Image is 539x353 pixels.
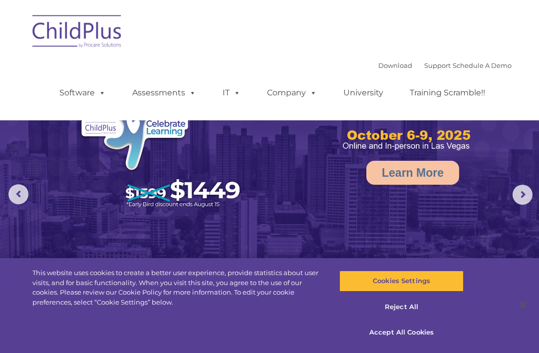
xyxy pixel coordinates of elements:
font: | [378,61,512,69]
a: Learn More [366,161,459,185]
a: Download [378,61,412,69]
div: This website uses cookies to create a better user experience, provide statistics about user visit... [32,268,323,307]
button: Reject All [339,297,463,318]
img: ChildPlus by Procare Solutions [27,8,127,58]
button: Cookies Settings [339,271,463,292]
a: Company [257,83,327,103]
button: Accept All Cookies [339,322,463,343]
a: University [333,83,393,103]
a: Software [49,83,116,103]
a: Training Scramble!! [400,83,495,103]
a: IT [213,83,251,103]
a: Schedule A Demo [453,61,512,69]
button: Close [512,294,534,316]
a: Assessments [122,83,206,103]
a: Support [424,61,451,69]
